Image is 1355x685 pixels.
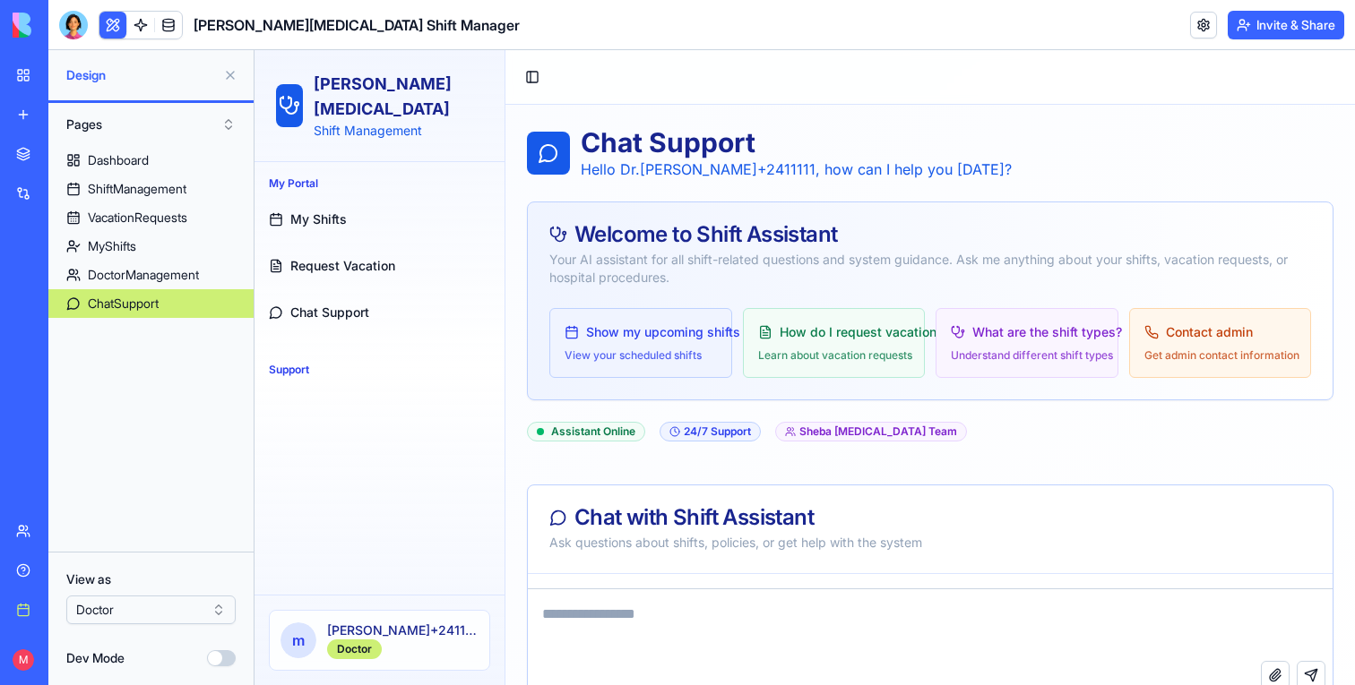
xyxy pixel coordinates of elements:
[911,273,998,291] span: Contact admin
[7,148,243,191] a: My Shifts
[326,108,757,130] p: Hello Dr. [PERSON_NAME]+2411111 , how can I help you [DATE]?
[88,209,187,227] div: VacationRequests
[295,457,1057,478] div: Chat with Shift Assistant
[295,484,1057,501] div: Ask questions about shifts, policies, or get help with the system
[7,194,243,237] a: Request Vacation
[13,649,34,671] span: M
[295,201,1057,236] div: Your AI assistant for all shift-related questions and system guidance. Ask me anything about your...
[1228,11,1344,39] button: Invite & Share
[73,571,224,589] p: [PERSON_NAME]+2411111
[48,203,254,232] a: VacationRequests
[88,266,199,284] div: DoctorManagement
[295,258,478,328] button: Show my upcoming shiftsView your scheduled shifts
[696,298,859,313] p: Understand different shift types
[36,253,115,271] span: Chat Support
[718,273,849,291] span: What are the shift types?
[88,237,136,255] div: MyShifts
[59,72,229,90] p: Shift Management
[272,372,391,391] div: Assistant Online
[681,258,864,328] button: What are the shift types?Understand different shift types
[13,13,124,38] img: logo
[66,649,125,667] label: Dev Mode
[525,273,656,291] span: How do I request vacation?
[66,570,236,588] label: View as
[504,298,658,313] p: Learn about vacation requests
[57,110,245,139] button: Pages
[326,76,757,108] h1: Chat Support
[310,298,447,313] p: View your scheduled shifts
[521,372,712,391] div: Sheba [MEDICAL_DATA] Team
[48,289,254,318] a: ChatSupport
[36,160,92,178] span: My Shifts
[36,207,141,225] span: Request Vacation
[48,175,254,203] a: ShiftManagement
[48,232,254,261] a: MyShifts
[295,174,1057,195] div: Welcome to Shift Assistant
[7,119,243,148] div: My Portal
[88,151,149,169] div: Dashboard
[405,372,506,391] div: 24/7 Support
[488,258,671,328] button: How do I request vacation?Learn about vacation requests
[48,261,254,289] a: DoctorManagement
[59,21,229,72] h2: [PERSON_NAME][MEDICAL_DATA]
[890,298,1045,313] p: Get admin contact information
[332,273,462,291] span: Show my upcoming shifts
[88,180,186,198] div: ShiftManagement
[7,241,243,284] a: Chat Support
[7,305,243,334] div: Support
[26,572,62,608] span: m
[88,295,159,313] div: ChatSupport
[48,146,254,175] a: Dashboard
[66,66,216,84] span: Design
[194,14,520,36] h1: [PERSON_NAME][MEDICAL_DATA] Shift Manager
[875,258,1057,328] button: Contact adminGet admin contact information
[73,589,127,609] div: Doctor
